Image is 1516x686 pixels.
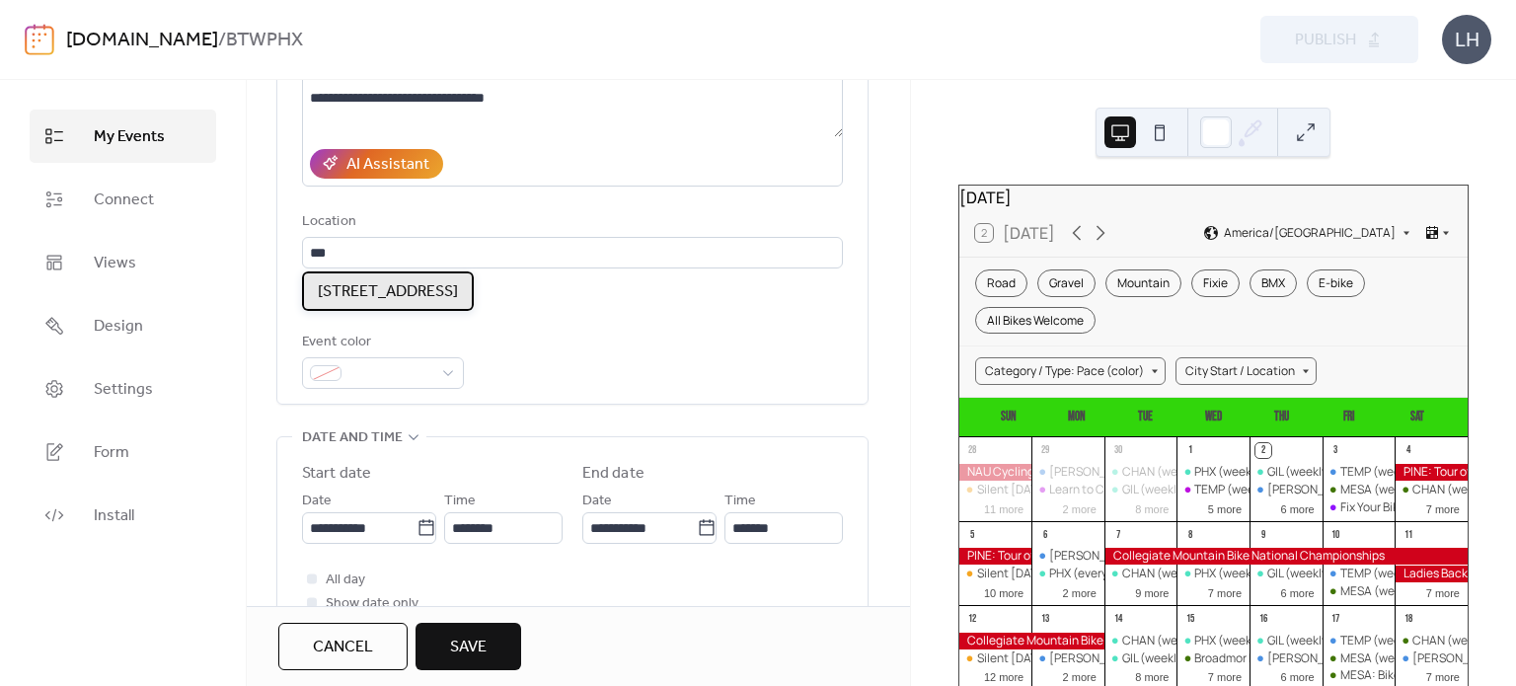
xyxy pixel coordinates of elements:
a: Form [30,425,216,479]
div: SCOT (weekly): Coffee Grindin’ [1031,650,1104,667]
button: 6 more [1272,583,1322,600]
div: 4 [1401,443,1415,458]
div: CHAN (weekly): B Group GAINEY [1104,464,1177,481]
div: PHX (weekly): The Velo [DATE] Ride [1194,633,1384,649]
div: Fixie [1191,269,1240,297]
div: PHX (every other [DATE]): Updown w/t/f [1049,566,1264,582]
span: Time [724,490,756,513]
div: PINE: Tour of the White Mountains (two-day event) [959,548,1032,565]
div: PHX (weekly): The Velo [DATE] Ride [1194,464,1384,481]
div: 8 [1182,527,1197,542]
span: Install [94,504,134,528]
div: PHX (weekly): The Velo [DATE] Ride [1194,566,1384,582]
img: logo [25,24,54,55]
span: Date and time [302,426,403,450]
div: GIL (weekly): East Valley Short Loop [1250,566,1323,582]
button: 7 more [1200,667,1250,684]
div: GIL (weekly): [GEOGRAPHIC_DATA] [1122,482,1315,498]
a: Views [30,236,216,289]
div: [PERSON_NAME] (weekly): Coffee Grindin’ [1049,548,1281,565]
span: America/[GEOGRAPHIC_DATA] [1224,227,1396,239]
div: Gravel [1037,269,1096,297]
div: 1 [1182,443,1197,458]
div: NAU Cycling Club Race 3 [959,464,1032,481]
div: SCOT (weekly): The Saturday Ride // Fuss Buss [1395,650,1468,667]
div: Silent [DATE] on [GEOGRAPHIC_DATA] - Car Free [977,566,1243,582]
button: 10 more [976,583,1031,600]
div: PHX (weekly): The Velo Wednesday Ride [1176,566,1250,582]
div: CHAN (weekly): B Group GAINEY [1104,633,1177,649]
div: Fix Your Bike 101 [1323,499,1396,516]
div: GIL (weekly): East Valley Short Loop [1104,482,1177,498]
a: Settings [30,362,216,416]
div: PHX (weekly): The Velo Wednesday Ride [1176,464,1250,481]
div: 5 [965,527,980,542]
button: Save [416,623,521,670]
div: GIL (weekly): [GEOGRAPHIC_DATA] [1267,464,1460,481]
div: [DATE] [959,186,1468,209]
div: 9 [1255,527,1270,542]
div: Learn to Carry Things by [PERSON_NAME] [1049,482,1276,498]
span: Connect [94,189,154,212]
a: [DOMAIN_NAME] [66,22,218,59]
div: Silent [DATE] on [GEOGRAPHIC_DATA] - Car Free [977,650,1243,667]
div: 13 [1037,611,1052,626]
button: AI Assistant [310,149,443,179]
div: CHAN (weekly): B Group GAINEY [1104,566,1177,582]
div: TEMP (weekly): Open Shop [1194,482,1339,498]
div: Fix Your Bike 101 [1340,499,1424,516]
div: GIL (weekly): East Valley Short Loop [1250,464,1323,481]
div: CHAN (weekly): B Group [PERSON_NAME] [1122,566,1349,582]
div: Mon [1043,398,1111,437]
div: SCOT (bi monthly): B Group FULL ADERO [1250,482,1323,498]
button: 7 more [1418,667,1468,684]
div: E-bike [1307,269,1365,297]
div: TEMP (weekly): The [DATE] Ride [1340,566,1514,582]
div: 16 [1255,611,1270,626]
span: All day [326,569,365,592]
div: End date [582,462,644,486]
div: 2 [1255,443,1270,458]
button: 2 more [1055,583,1104,600]
span: Cancel [313,636,373,659]
div: GIL (weekly): East Valley Short Loop [1250,633,1323,649]
div: GIL (weekly): [GEOGRAPHIC_DATA] [1267,566,1460,582]
div: 7 [1110,527,1125,542]
div: MESA (weekly): Friday Donut & Coffee Ride [1323,482,1396,498]
div: Broadmor Bike Bus [1176,650,1250,667]
span: [STREET_ADDRESS] [318,280,458,304]
div: SCOT (bi monthly): B Group FULL ADERO [1250,650,1323,667]
div: [PERSON_NAME] (weekly): Coffee Grindin’ [1049,650,1281,667]
div: 30 [1110,443,1125,458]
span: Show date only [326,592,418,616]
span: Settings [94,378,153,402]
a: Connect [30,173,216,226]
div: MESA (weekly): Friday Donut & Coffee Ride [1323,583,1396,600]
button: 2 more [1055,499,1104,516]
div: 18 [1401,611,1415,626]
a: Install [30,489,216,542]
div: SCOT (weekly): Coffee Grindin’ [1031,548,1104,565]
div: BMX [1250,269,1297,297]
div: Tue [1111,398,1179,437]
button: 5 more [1200,499,1250,516]
div: Broadmor Bike Bus [1194,650,1293,667]
div: Silent Sunday on South Mountain - Car Free [959,650,1032,667]
button: 8 more [1127,667,1176,684]
div: CHAN (weekly): Saturday Circuit [1395,633,1468,649]
span: Date [582,490,612,513]
div: 10 [1328,527,1343,542]
div: TEMP (weekly): The [DATE] Ride [1340,464,1514,481]
span: Views [94,252,136,275]
div: Thu [1248,398,1316,437]
div: All Bikes Welcome [975,307,1096,335]
div: MESA: Bike Mesa Social Ride (monthly) [1323,667,1396,684]
div: Wed [1179,398,1248,437]
div: Silent Sunday on South Mountain - Car Free [959,566,1032,582]
div: Fri [1316,398,1384,437]
div: Collegiate Mountain Bike National Championships [1104,548,1468,565]
span: My Events [94,125,165,149]
span: Design [94,315,143,339]
div: Location [302,210,839,234]
button: 12 more [976,667,1031,684]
